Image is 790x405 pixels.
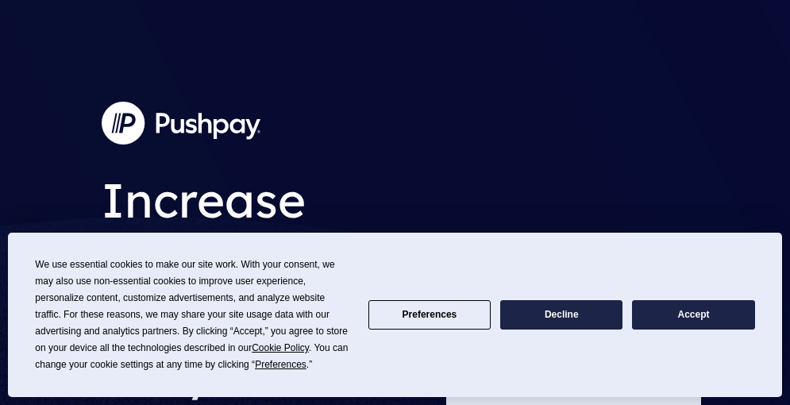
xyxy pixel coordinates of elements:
button: Preferences [368,300,491,329]
span: Cookie Policy [252,342,309,353]
h1: Increase Giving By Making It Easy [102,159,434,404]
div: We use essential cookies to make our site work. With your consent, we may also use non-essential ... [35,256,349,373]
button: Decline [500,300,622,329]
button: Accept [632,300,754,329]
div: Cookie Consent Prompt [8,233,782,397]
span: Preferences [255,359,306,370]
